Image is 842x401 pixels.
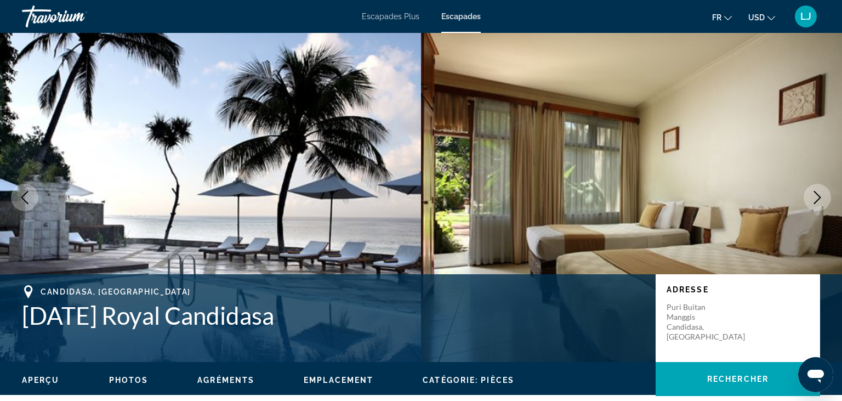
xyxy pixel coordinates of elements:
[656,362,820,396] button: Rechercher
[748,9,775,25] button: Changer de devise
[792,5,820,28] button: Menu de l'utilisateur
[109,376,149,385] span: Photos
[748,13,765,22] span: USD
[22,376,60,385] span: Aperçu
[22,301,645,330] h1: [DATE] Royal Candidasa
[22,2,132,31] a: Travorium
[22,375,60,385] button: Aperçu
[667,285,809,294] p: Adresse
[712,9,732,25] button: Changer de langue
[41,287,191,296] span: Candidasa, [GEOGRAPHIC_DATA]
[441,12,481,21] a: Escapades
[804,184,831,211] button: Prochaine image
[667,302,754,342] p: Puri Buitan Manggis Candidasa, [GEOGRAPHIC_DATA]
[362,12,419,21] a: Escapades Plus
[800,11,811,22] span: LJ
[423,375,514,385] button: Catégorie: Pièces
[109,375,149,385] button: Photos
[707,375,769,383] span: Rechercher
[798,357,833,392] iframe: Bouton de lancement de la fenêtre de messagerie
[304,375,373,385] button: Emplacement
[304,376,373,385] span: Emplacement
[11,184,38,211] button: Image précédente
[197,375,254,385] button: Agréments
[423,376,514,385] span: Catégorie: Pièces
[712,13,721,22] span: fr
[197,376,254,385] span: Agréments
